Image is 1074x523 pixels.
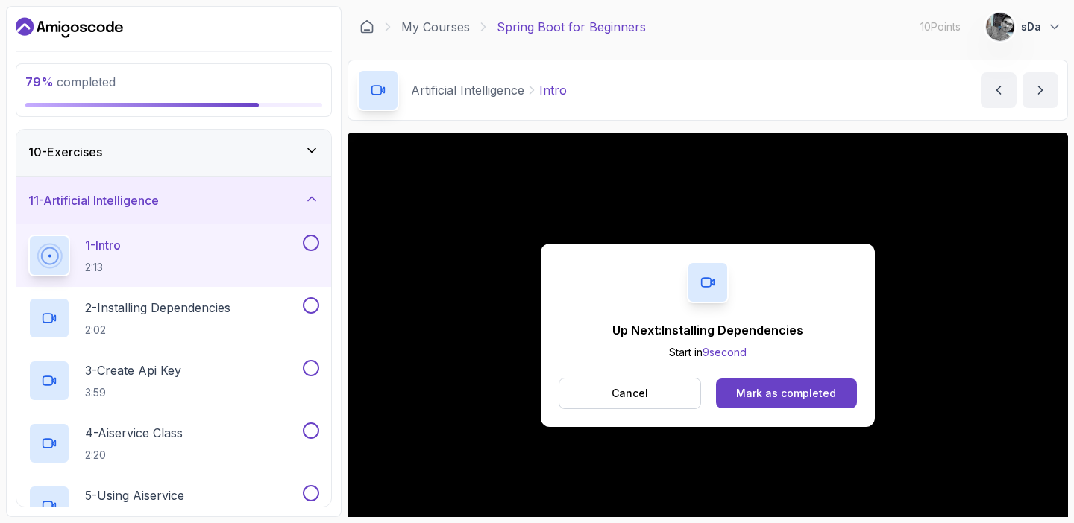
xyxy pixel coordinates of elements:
[28,143,102,161] h3: 10 - Exercises
[85,448,183,463] p: 2:20
[25,75,116,89] span: completed
[28,191,159,209] h3: 11 - Artificial Intelligence
[559,378,701,409] button: Cancel
[25,75,54,89] span: 79 %
[539,81,567,99] p: Intro
[28,422,319,464] button: 4-Aiservice Class2:20
[411,81,524,99] p: Artificial Intelligence
[612,345,803,360] p: Start in
[497,18,646,36] p: Spring Boot for Beginners
[16,177,331,224] button: 11-Artificial Intelligence
[612,321,803,339] p: Up Next: Installing Dependencies
[85,299,230,317] p: 2 - Installing Dependencies
[1021,19,1041,34] p: sDa
[85,486,184,504] p: 5 - Using Aiservice
[28,297,319,339] button: 2-Installing Dependencies2:02
[85,385,181,400] p: 3:59
[85,260,121,275] p: 2:13
[1023,72,1058,108] button: next content
[28,235,319,276] button: 1-Intro2:13
[986,13,1014,41] img: user profile image
[16,16,123,39] a: Dashboard
[981,72,1017,108] button: previous content
[920,19,961,34] p: 10 Points
[359,19,374,34] a: Dashboard
[28,360,319,402] button: 3-Create Api Key3:59
[985,12,1062,42] button: user profile imagesDa
[736,386,836,401] div: Mark as completed
[16,128,331,176] button: 10-Exercises
[85,236,121,254] p: 1 - Intro
[85,424,183,442] p: 4 - Aiservice Class
[401,18,470,36] a: My Courses
[85,323,230,337] p: 2:02
[716,378,857,408] button: Mark as completed
[703,346,747,358] span: 9 second
[612,386,648,401] p: Cancel
[85,361,181,379] p: 3 - Create Api Key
